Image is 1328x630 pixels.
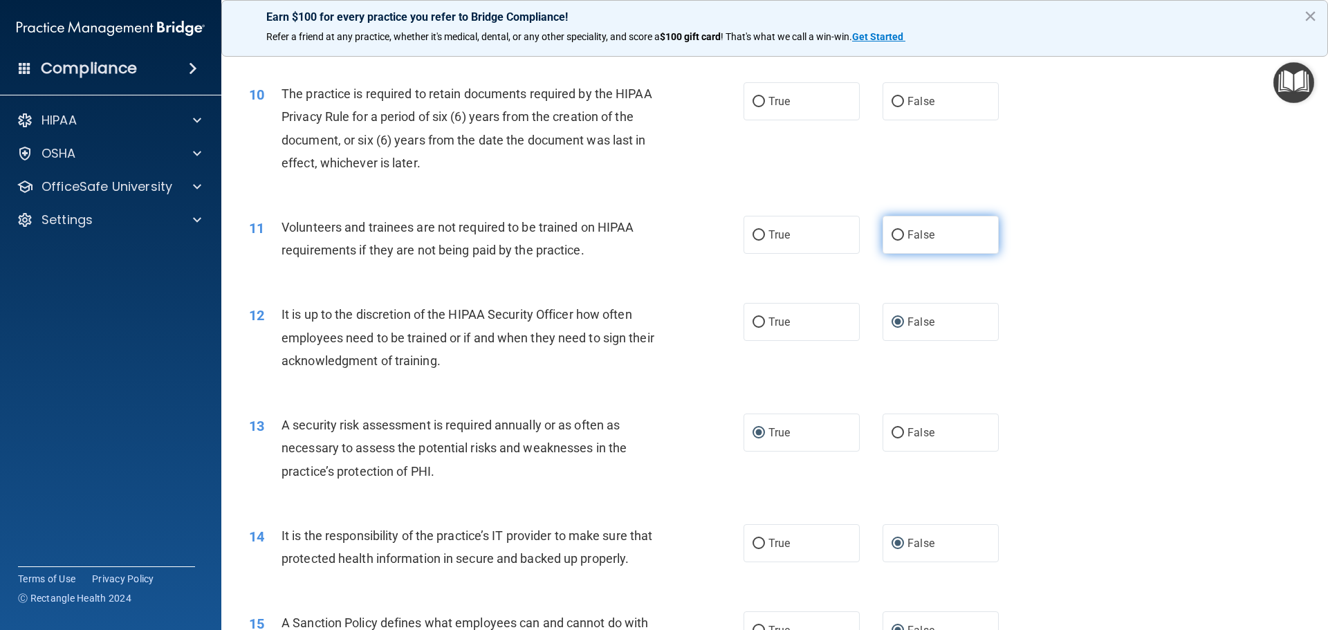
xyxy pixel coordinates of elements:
span: It is the responsibility of the practice’s IT provider to make sure that protected health informa... [282,528,652,566]
input: True [753,428,765,438]
a: HIPAA [17,112,201,129]
span: True [768,228,790,241]
span: Volunteers and trainees are not required to be trained on HIPAA requirements if they are not bein... [282,220,634,257]
input: False [892,539,904,549]
span: False [907,228,934,241]
span: False [907,426,934,439]
span: It is up to the discretion of the HIPAA Security Officer how often employees need to be trained o... [282,307,654,367]
a: Get Started [852,31,905,42]
img: PMB logo [17,15,205,42]
input: True [753,230,765,241]
h4: Compliance [41,59,137,78]
span: Refer a friend at any practice, whether it's medical, dental, or any other speciality, and score a [266,31,660,42]
span: 13 [249,418,264,434]
p: OSHA [41,145,76,162]
input: False [892,428,904,438]
span: 11 [249,220,264,237]
a: Settings [17,212,201,228]
button: Close [1304,5,1317,27]
span: The practice is required to retain documents required by the HIPAA Privacy Rule for a period of s... [282,86,652,170]
p: HIPAA [41,112,77,129]
span: ! That's what we call a win-win. [721,31,852,42]
span: A security risk assessment is required annually or as often as necessary to assess the potential ... [282,418,627,478]
input: False [892,97,904,107]
span: 12 [249,307,264,324]
span: False [907,315,934,328]
input: True [753,97,765,107]
input: False [892,230,904,241]
input: False [892,317,904,328]
span: False [907,537,934,550]
strong: Get Started [852,31,903,42]
span: 14 [249,528,264,545]
span: True [768,426,790,439]
button: Open Resource Center [1273,62,1314,103]
p: Earn $100 for every practice you refer to Bridge Compliance! [266,10,1283,24]
span: True [768,315,790,328]
span: Ⓒ Rectangle Health 2024 [18,591,131,605]
span: 10 [249,86,264,103]
p: Settings [41,212,93,228]
strong: $100 gift card [660,31,721,42]
a: Privacy Policy [92,572,154,586]
span: True [768,537,790,550]
input: True [753,317,765,328]
span: False [907,95,934,108]
input: True [753,539,765,549]
a: OSHA [17,145,201,162]
a: OfficeSafe University [17,178,201,195]
p: OfficeSafe University [41,178,172,195]
span: True [768,95,790,108]
a: Terms of Use [18,572,75,586]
